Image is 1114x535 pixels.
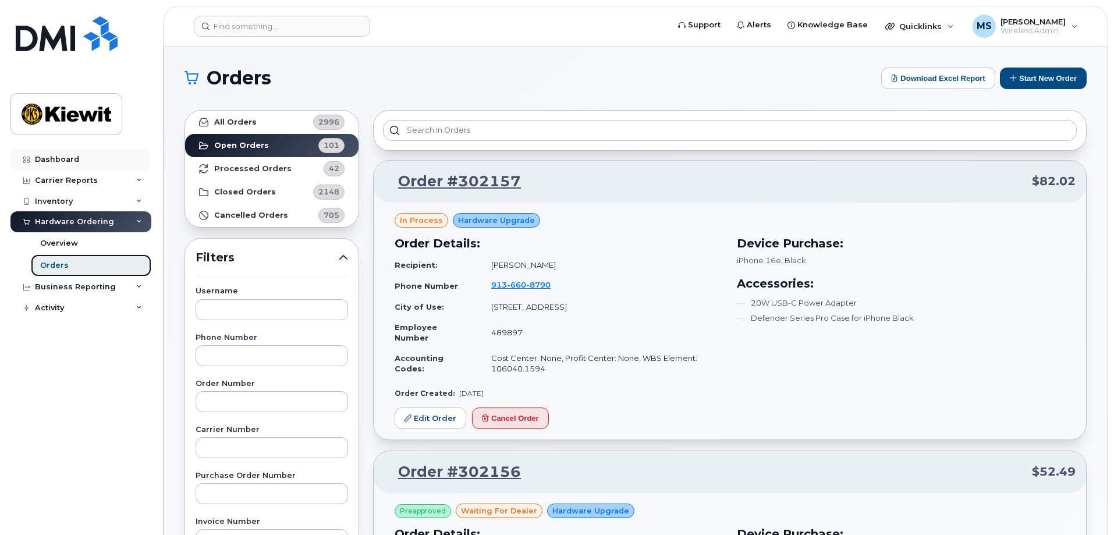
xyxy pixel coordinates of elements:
[196,426,348,434] label: Carrier Number
[481,297,723,317] td: [STREET_ADDRESS]
[461,505,537,516] span: waiting for dealer
[214,211,288,220] strong: Cancelled Orders
[395,302,444,311] strong: City of Use:
[458,215,535,226] span: Hardware Upgrade
[329,163,339,174] span: 42
[185,204,359,227] a: Cancelled Orders705
[491,280,551,289] span: 913
[481,255,723,275] td: [PERSON_NAME]
[214,118,257,127] strong: All Orders
[196,334,348,342] label: Phone Number
[400,506,446,516] span: Preapproved
[1032,173,1076,190] span: $82.02
[185,111,359,134] a: All Orders2996
[214,187,276,197] strong: Closed Orders
[737,313,1065,324] li: Defender Series Pro Case for iPhone Black
[318,116,339,127] span: 2996
[395,408,466,429] a: Edit Order
[207,69,271,87] span: Orders
[507,280,526,289] span: 660
[196,472,348,480] label: Purchase Order Number
[196,518,348,526] label: Invoice Number
[395,323,437,343] strong: Employee Number
[196,380,348,388] label: Order Number
[196,249,339,266] span: Filters
[1063,484,1105,526] iframe: Messenger Launcher
[384,462,521,483] a: Order #302156
[481,317,723,348] td: 489897
[737,235,1065,252] h3: Device Purchase:
[318,186,339,197] span: 2148
[459,389,484,398] span: [DATE]
[552,505,629,516] span: Hardware Upgrade
[384,171,521,192] a: Order #302157
[383,120,1077,141] input: Search in orders
[526,280,551,289] span: 8790
[395,353,444,374] strong: Accounting Codes:
[395,389,455,398] strong: Order Created:
[185,180,359,204] a: Closed Orders2148
[214,141,269,150] strong: Open Orders
[737,275,1065,292] h3: Accessories:
[1032,463,1076,480] span: $52.49
[481,348,723,379] td: Cost Center: None, Profit Center: None, WBS Element: 106040.1594
[881,68,995,89] button: Download Excel Report
[395,260,438,270] strong: Recipient:
[395,281,458,290] strong: Phone Number
[737,256,781,265] span: iPhone 16e
[324,140,339,151] span: 101
[491,280,565,289] a: 9136608790
[395,235,723,252] h3: Order Details:
[185,134,359,157] a: Open Orders101
[185,157,359,180] a: Processed Orders42
[781,256,806,265] span: , Black
[324,210,339,221] span: 705
[737,297,1065,309] li: 20W USB-C Power Adapter
[472,408,549,429] button: Cancel Order
[214,164,292,173] strong: Processed Orders
[196,288,348,295] label: Username
[400,215,443,226] span: in process
[1000,68,1087,89] button: Start New Order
